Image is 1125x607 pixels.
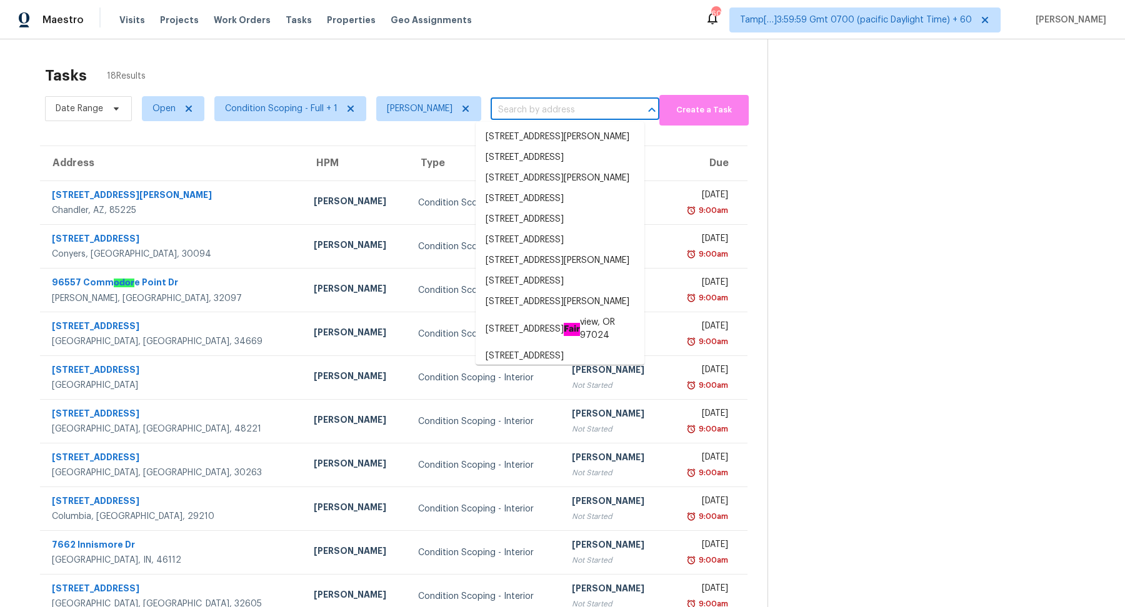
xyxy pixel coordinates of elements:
[418,459,552,471] div: Condition Scoping - Interior
[52,379,294,392] div: [GEOGRAPHIC_DATA]
[391,14,472,26] span: Geo Assignments
[476,346,644,367] li: [STREET_ADDRESS]
[476,168,644,189] li: [STREET_ADDRESS][PERSON_NAME]
[286,16,312,24] span: Tasks
[686,379,696,392] img: Overdue Alarm Icon
[314,545,399,560] div: [PERSON_NAME]
[52,423,294,435] div: [GEOGRAPHIC_DATA], [GEOGRAPHIC_DATA], 48221
[572,407,657,423] div: [PERSON_NAME]
[56,102,103,115] span: Date Range
[214,14,271,26] span: Work Orders
[677,363,728,379] div: [DATE]
[686,554,696,566] img: Overdue Alarm Icon
[686,292,696,304] img: Overdue Alarm Icon
[686,204,696,217] img: Overdue Alarm Icon
[476,312,644,346] li: [STREET_ADDRESS] view, OR 97024
[107,70,146,82] span: 18 Results
[52,451,294,466] div: [STREET_ADDRESS]
[52,538,294,554] div: 7662 Innismore Dr
[42,14,84,26] span: Maestro
[666,103,742,117] span: Create a Task
[418,546,552,559] div: Condition Scoping - Interior
[696,292,728,304] div: 9:00am
[114,279,134,287] ah_el_jm_1744356538015: odor
[572,510,657,523] div: Not Started
[677,582,728,598] div: [DATE]
[572,451,657,466] div: [PERSON_NAME]
[696,335,728,348] div: 9:00am
[476,271,644,292] li: [STREET_ADDRESS]
[1031,14,1106,26] span: [PERSON_NAME]
[52,248,294,260] div: Conyers, [GEOGRAPHIC_DATA], 30094
[52,276,294,292] div: 96557 Comm e Point Dr
[696,466,728,479] div: 9:00am
[643,101,661,119] button: Close
[476,292,644,312] li: [STREET_ADDRESS][PERSON_NAME]
[418,197,552,209] div: Condition Scoping - Interior
[572,466,657,479] div: Not Started
[52,510,294,523] div: Columbia, [GEOGRAPHIC_DATA], 29210
[304,146,409,181] th: HPM
[677,495,728,510] div: [DATE]
[696,379,728,392] div: 9:00am
[572,554,657,566] div: Not Started
[476,209,644,230] li: [STREET_ADDRESS]
[572,582,657,598] div: [PERSON_NAME]
[52,466,294,479] div: [GEOGRAPHIC_DATA], [GEOGRAPHIC_DATA], 30263
[696,423,728,435] div: 9:00am
[119,14,145,26] span: Visits
[677,232,728,248] div: [DATE]
[418,328,552,340] div: Condition Scoping - Interior
[711,7,720,20] div: 605
[52,204,294,217] div: Chandler, AZ, 85225
[572,495,657,510] div: [PERSON_NAME]
[314,588,399,604] div: [PERSON_NAME]
[52,335,294,348] div: [GEOGRAPHIC_DATA], [GEOGRAPHIC_DATA], 34669
[696,510,728,523] div: 9:00am
[52,582,294,598] div: [STREET_ADDRESS]
[696,554,728,566] div: 9:00am
[677,276,728,292] div: [DATE]
[314,239,399,254] div: [PERSON_NAME]
[659,95,749,126] button: Create a Task
[45,69,87,82] h2: Tasks
[686,248,696,260] img: Overdue Alarm Icon
[476,189,644,209] li: [STREET_ADDRESS]
[696,248,728,260] div: 9:00am
[314,326,399,342] div: [PERSON_NAME]
[418,372,552,384] div: Condition Scoping - Interior
[677,451,728,466] div: [DATE]
[476,147,644,168] li: [STREET_ADDRESS]
[572,379,657,392] div: Not Started
[314,413,399,429] div: [PERSON_NAME]
[52,407,294,423] div: [STREET_ADDRESS]
[225,102,337,115] span: Condition Scoping - Full + 1
[476,230,644,250] li: [STREET_ADDRESS]
[686,510,696,523] img: Overdue Alarm Icon
[314,457,399,473] div: [PERSON_NAME]
[152,102,176,115] span: Open
[387,102,452,115] span: [PERSON_NAME]
[677,320,728,335] div: [DATE]
[686,466,696,479] img: Overdue Alarm Icon
[327,14,376,26] span: Properties
[314,501,399,516] div: [PERSON_NAME]
[677,538,728,554] div: [DATE]
[40,146,304,181] th: Address
[52,232,294,248] div: [STREET_ADDRESS]
[476,127,644,147] li: [STREET_ADDRESS][PERSON_NAME]
[418,503,552,515] div: Condition Scoping - Interior
[572,363,657,379] div: [PERSON_NAME]
[491,101,624,120] input: Search by address
[418,284,552,297] div: Condition Scoping - Interior
[52,554,294,566] div: [GEOGRAPHIC_DATA], IN, 46112
[686,335,696,348] img: Overdue Alarm Icon
[314,282,399,298] div: [PERSON_NAME]
[572,423,657,435] div: Not Started
[572,538,657,554] div: [PERSON_NAME]
[476,250,644,271] li: [STREET_ADDRESS][PERSON_NAME]
[52,320,294,335] div: [STREET_ADDRESS]
[564,323,580,336] ah_el_jm_1744357264141: Fair
[52,189,294,204] div: [STREET_ADDRESS][PERSON_NAME]
[686,423,696,435] img: Overdue Alarm Icon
